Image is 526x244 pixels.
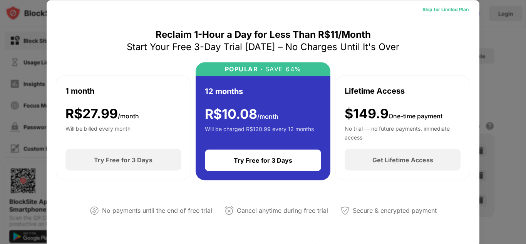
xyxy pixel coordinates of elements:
[234,156,292,164] div: Try Free for 3 Days
[102,205,212,216] div: No payments until the end of free trial
[257,112,278,120] span: /month
[94,156,152,164] div: Try Free for 3 Days
[263,65,302,72] div: SAVE 64%
[205,106,278,122] div: R$ 10.08
[118,112,139,119] span: /month
[127,40,399,53] div: Start Your Free 3-Day Trial [DATE] – No Charges Until It's Over
[345,125,461,140] div: No trial — no future payments, immediate access
[422,5,469,13] div: Skip for Limited Plan
[65,85,94,96] div: 1 month
[225,65,263,72] div: POPULAR ·
[90,206,99,215] img: not-paying
[65,125,131,140] div: Will be billed every month
[353,205,437,216] div: Secure & encrypted payment
[205,125,314,140] div: Will be charged R$120.99 every 12 months
[345,106,442,121] div: $149.9
[205,85,243,97] div: 12 months
[372,156,433,164] div: Get Lifetime Access
[65,106,139,121] div: R$ 27.99
[345,85,405,96] div: Lifetime Access
[340,206,350,215] img: secured-payment
[156,28,371,40] div: Reclaim 1-Hour a Day for Less Than R$11/Month
[237,205,328,216] div: Cancel anytime during free trial
[224,206,234,215] img: cancel-anytime
[389,112,442,119] span: One-time payment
